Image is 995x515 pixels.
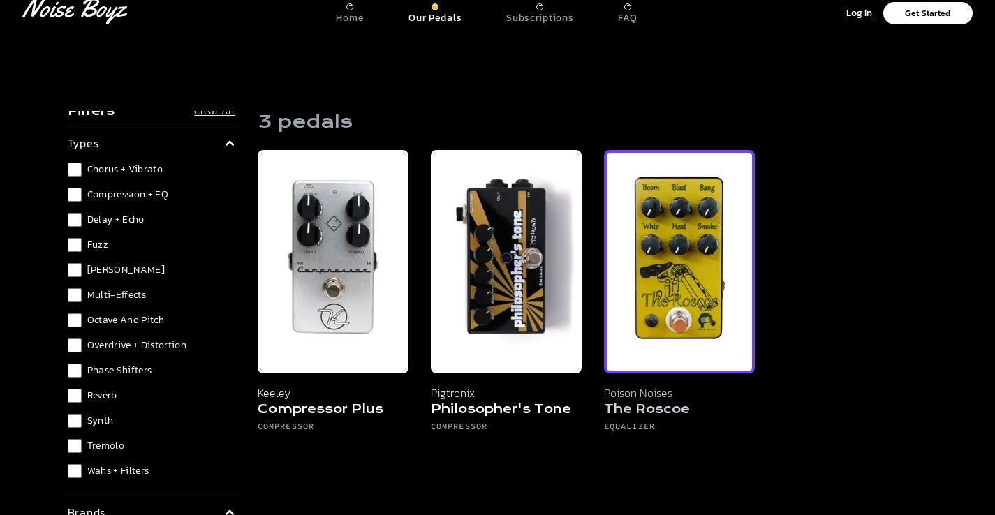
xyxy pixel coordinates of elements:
input: Compression + EQ [68,188,82,202]
img: Pigtronix Philosopher's Tone [431,150,582,373]
img: Poison Noises The Roscoe [604,150,755,373]
span: Compression + EQ [87,188,169,202]
span: [PERSON_NAME] [87,263,165,277]
h5: The Roscoe [604,401,755,421]
button: Get Started [883,2,973,24]
input: Multi-Effects [68,288,82,302]
p: types [68,135,99,151]
input: Delay + Echo [68,213,82,227]
span: Delay + Echo [87,213,145,227]
img: Keeley Compressor Plus [258,150,408,373]
span: Multi-Effects [87,288,147,302]
span: Wahs + Filters [87,464,149,478]
p: FAQ [618,12,637,24]
p: Poison Noises [604,385,755,401]
p: Keeley [258,385,408,401]
a: Poison Noises The Roscoe Poison Noises The Roscoe Equalizer [604,150,755,449]
span: Chorus + Vibrato [87,163,163,177]
span: Overdrive + Distortion [87,338,187,352]
h5: Compressor Plus [258,401,408,421]
input: Tremolo [68,439,82,453]
span: Synth [87,414,114,428]
input: Fuzz [68,238,82,252]
p: Pigtronix [431,385,582,401]
h6: Equalizer [604,421,755,438]
input: [PERSON_NAME] [68,263,82,277]
span: Fuzz [87,238,108,252]
input: Phase Shifters [68,364,82,378]
a: Keeley Compressor Plus Keeley Compressor Plus Compressor [258,150,408,449]
input: Wahs + Filters [68,464,82,478]
h4: Filters [68,103,115,120]
span: Octave and Pitch [87,313,165,327]
span: Tremolo [87,439,124,453]
p: Log In [846,6,872,22]
p: Subscriptions [506,12,573,24]
span: Reverb [87,389,117,403]
input: Chorus + Vibrato [68,163,82,177]
input: Reverb [68,389,82,403]
h1: 3 pedals [258,111,353,133]
input: Synth [68,414,82,428]
button: Clear All [194,105,235,119]
p: Get Started [905,9,950,17]
h6: Compressor [431,421,582,438]
span: Phase Shifters [87,364,152,378]
h6: Compressor [258,421,408,438]
input: Overdrive + Distortion [68,338,82,352]
h5: Philosopher's Tone [431,401,582,421]
p: Our Pedals [408,12,462,24]
input: Octave and Pitch [68,313,82,327]
p: Home [336,12,364,24]
a: Pigtronix Philosopher's Tone Pigtronix Philosopher's Tone Compressor [431,150,582,449]
summary: types [68,135,235,151]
